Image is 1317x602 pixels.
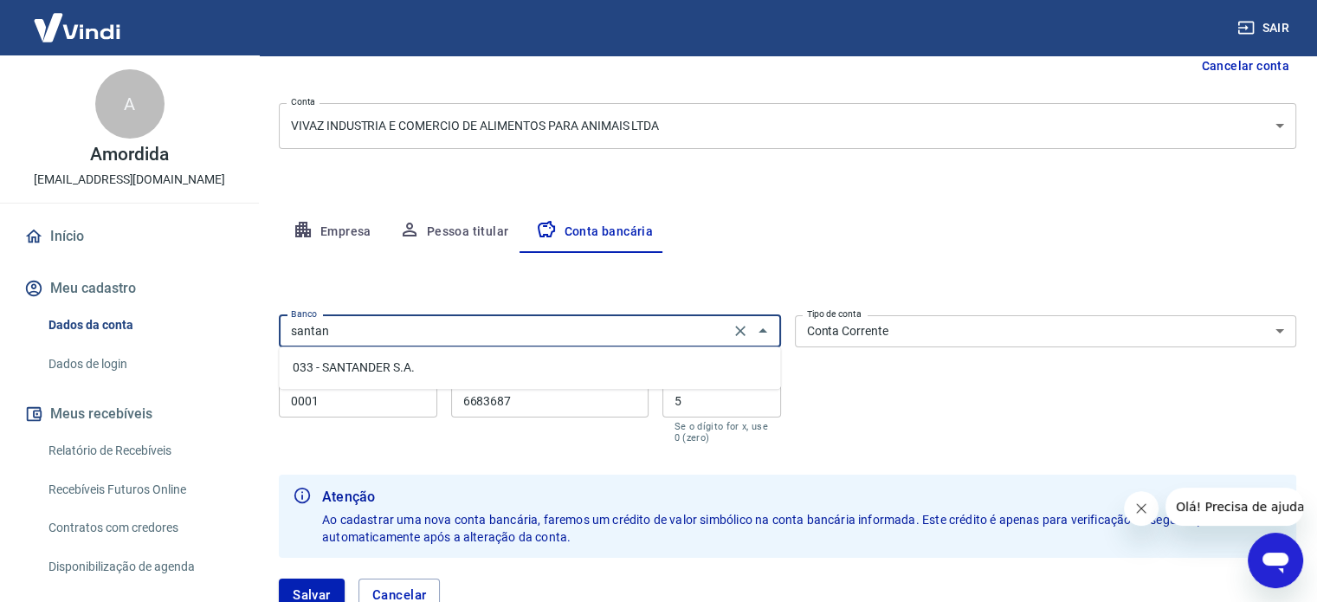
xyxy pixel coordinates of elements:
[21,269,238,307] button: Meu cadastro
[1124,491,1159,526] iframe: Fechar mensagem
[10,12,145,26] span: Olá! Precisa de ajuda?
[463,378,538,391] label: Conta (sem dígito)
[279,103,1296,149] div: VIVAZ INDUSTRIA E COMERCIO DE ALIMENTOS PARA ANIMAIS LTDA
[279,211,385,253] button: Empresa
[42,307,238,343] a: Dados da conta
[751,319,775,343] button: Fechar
[728,319,752,343] button: Clear
[322,513,1275,544] span: Ao cadastrar uma nova conta bancária, faremos um crédito de valor simbólico na conta bancária inf...
[1165,488,1303,526] iframe: Mensagem da empresa
[21,395,238,433] button: Meus recebíveis
[21,217,238,256] a: Início
[322,487,1282,508] b: Atenção
[1194,50,1296,82] button: Cancelar conta
[90,146,169,164] p: Amordida
[95,69,165,139] div: A
[291,378,373,391] label: Agência (sem dígito)
[42,472,238,508] a: Recebíveis Futuros Online
[807,307,862,320] label: Tipo de conta
[291,307,317,320] label: Banco
[1234,12,1296,44] button: Sair
[42,433,238,469] a: Relatório de Recebíveis
[675,378,735,391] label: Dígito da conta
[675,421,769,443] p: Se o dígito for x, use 0 (zero)
[279,353,780,382] li: 033 - SANTANDER S.A.
[42,510,238,546] a: Contratos com credores
[34,171,225,189] p: [EMAIL_ADDRESS][DOMAIN_NAME]
[42,549,238,585] a: Disponibilização de agenda
[522,211,667,253] button: Conta bancária
[385,211,523,253] button: Pessoa titular
[21,1,133,54] img: Vindi
[1248,533,1303,588] iframe: Botão para abrir a janela de mensagens
[291,95,315,108] label: Conta
[42,346,238,382] a: Dados de login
